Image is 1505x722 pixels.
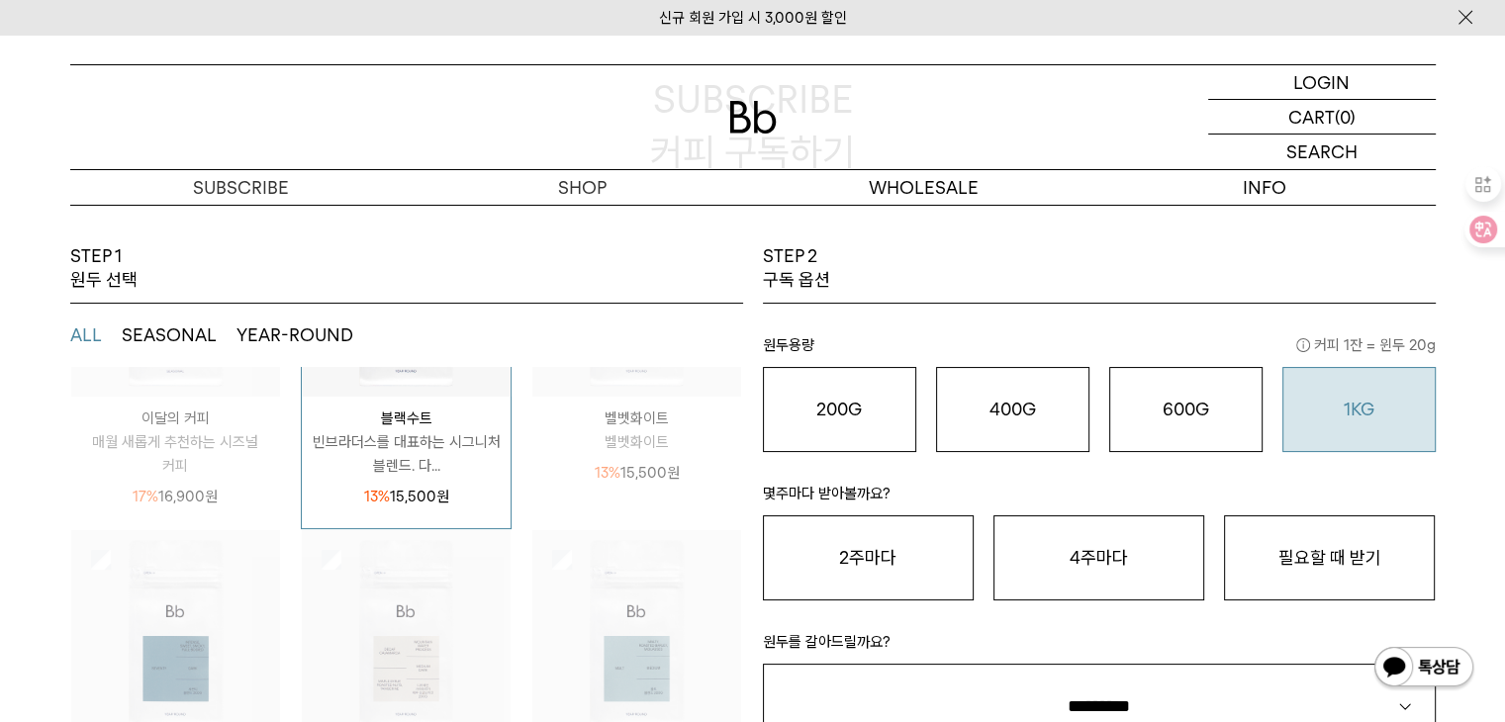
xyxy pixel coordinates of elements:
span: 13% [363,488,389,505]
p: 벨벳화이트 [532,430,741,454]
button: YEAR-ROUND [236,323,353,347]
o: 400G [989,399,1036,419]
a: CART (0) [1208,100,1436,135]
p: 15,500 [595,461,680,485]
o: 600G [1163,399,1209,419]
p: 이달의 커피 [71,406,280,430]
p: STEP 1 원두 선택 [70,244,138,293]
button: 1KG [1282,367,1436,452]
button: 필요할 때 받기 [1224,515,1435,600]
o: 1KG [1344,399,1374,419]
p: 매월 새롭게 추천하는 시즈널 커피 [71,430,280,478]
p: 벨벳화이트 [532,406,741,430]
span: 17% [133,488,158,505]
p: INFO [1094,170,1436,205]
p: 15,500 [363,485,448,508]
button: 4주마다 [993,515,1204,600]
p: 원두용량 [763,333,1436,367]
p: LOGIN [1293,65,1350,99]
button: 200G [763,367,916,452]
img: 카카오톡 채널 1:1 채팅 버튼 [1372,645,1475,692]
p: 16,900 [133,485,218,508]
p: WHOLESALE [753,170,1094,205]
span: 원 [667,464,680,482]
button: 400G [936,367,1089,452]
button: 600G [1109,367,1263,452]
span: 13% [595,464,620,482]
p: 빈브라더스를 대표하는 시그니처 블렌드. 다... [302,430,511,478]
p: CART [1288,100,1335,134]
a: LOGIN [1208,65,1436,100]
button: SEASONAL [122,323,217,347]
button: ALL [70,323,102,347]
p: 몇주마다 받아볼까요? [763,482,1436,515]
a: SHOP [412,170,753,205]
span: 원 [205,488,218,505]
a: 신규 회원 가입 시 3,000원 할인 [659,9,847,27]
span: 원 [435,488,448,505]
p: (0) [1335,100,1356,134]
span: 커피 1잔 = 윈두 20g [1296,333,1436,357]
button: 2주마다 [763,515,974,600]
p: STEP 2 구독 옵션 [763,244,830,293]
p: 블랙수트 [302,406,511,430]
p: SEARCH [1286,135,1358,169]
o: 200G [816,399,862,419]
img: 로고 [729,101,777,134]
p: 원두를 갈아드릴까요? [763,630,1436,664]
a: SUBSCRIBE [70,170,412,205]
